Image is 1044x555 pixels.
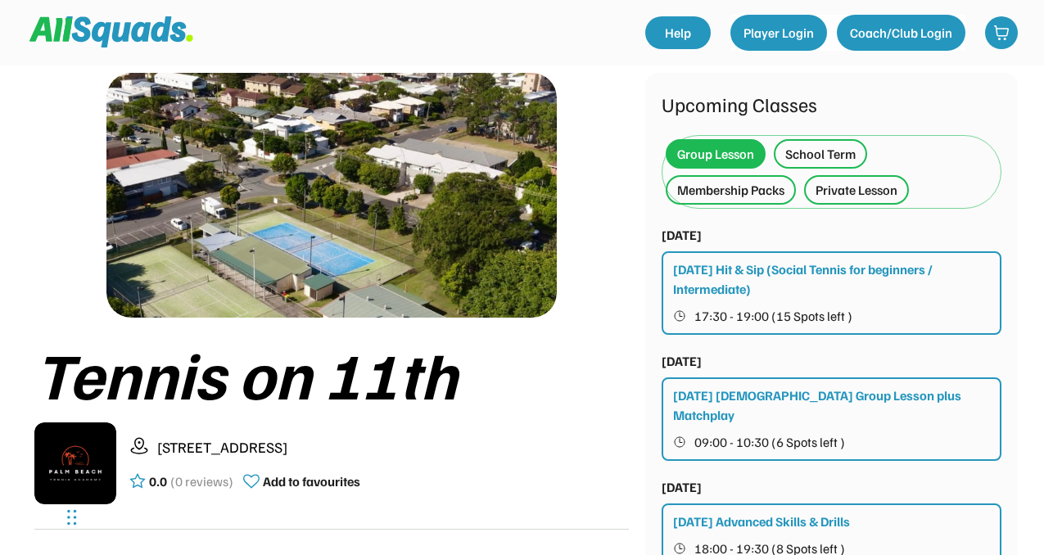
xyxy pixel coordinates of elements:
div: [STREET_ADDRESS] [157,436,629,458]
div: Tennis on 11th [34,337,629,409]
div: Private Lesson [816,180,897,200]
img: 1000017423.png [106,73,557,318]
div: 0.0 [149,472,167,491]
button: Coach/Club Login [837,15,965,51]
div: School Term [785,144,856,164]
div: Upcoming Classes [662,89,1001,119]
button: 09:00 - 10:30 (6 Spots left ) [673,431,992,453]
div: Add to favourites [263,472,360,491]
img: Squad%20Logo.svg [29,16,193,47]
button: Player Login [730,15,827,51]
div: [DATE] [DEMOGRAPHIC_DATA] Group Lesson plus Matchplay [673,386,992,425]
button: 17:30 - 19:00 (15 Spots left ) [673,305,992,327]
div: (0 reviews) [170,472,233,491]
div: [DATE] Hit & Sip (Social Tennis for beginners / Intermediate) [673,259,992,299]
div: [DATE] [662,477,702,497]
img: IMG_2979.png [34,422,116,504]
span: 17:30 - 19:00 (15 Spots left ) [694,309,852,323]
span: 09:00 - 10:30 (6 Spots left ) [694,435,845,449]
div: [DATE] [662,225,702,245]
span: 18:00 - 19:30 (8 Spots left ) [694,542,845,555]
div: Membership Packs [677,180,784,200]
div: Group Lesson [677,144,754,164]
div: [DATE] [662,351,702,371]
a: Help [645,16,711,49]
div: [DATE] Advanced Skills & Drills [673,512,850,531]
img: shopping-cart-01%20%281%29.svg [993,25,1010,41]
